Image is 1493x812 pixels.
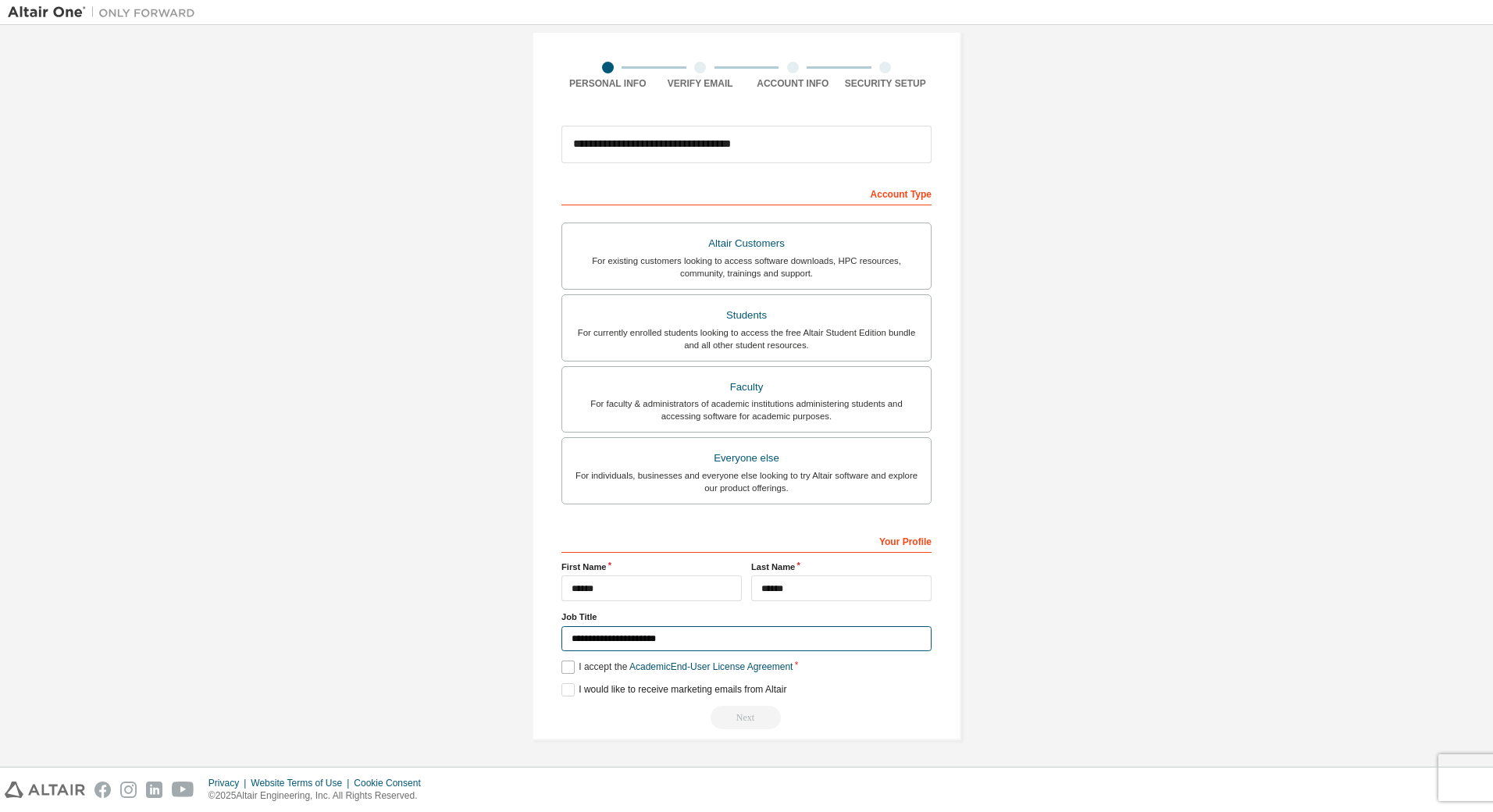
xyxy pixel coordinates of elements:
div: Account Info [746,77,839,90]
label: Job Title [561,611,932,623]
div: Everyone else [572,447,921,469]
img: instagram.svg [120,782,137,798]
img: linkedin.svg [146,782,162,798]
label: First Name [561,561,742,573]
div: Personal Info [561,77,654,90]
div: Altair Customers [572,233,921,255]
img: Altair One [8,5,203,20]
p: © 2025 Altair Engineering, Inc. All Rights Reserved. [208,789,430,803]
div: Security Setup [839,77,932,90]
div: Faculty [572,376,921,398]
div: Cookie Consent [354,777,429,789]
div: Website Terms of Use [251,777,354,789]
div: For currently enrolled students looking to access the free Altair Student Edition bundle and all ... [572,326,921,351]
img: youtube.svg [172,782,194,798]
div: For faculty & administrators of academic institutions administering students and accessing softwa... [572,397,921,422]
label: I accept the [561,661,793,674]
div: Verify Email [654,77,747,90]
img: facebook.svg [94,782,111,798]
div: Your Profile [561,528,932,553]
div: Account Type [561,180,932,205]
div: Students [572,304,921,326]
label: I would like to receive marketing emails from Altair [561,683,786,696]
a: Academic End-User License Agreement [629,661,793,672]
div: Read and acccept EULA to continue [561,706,932,729]
div: For existing customers looking to access software downloads, HPC resources, community, trainings ... [572,255,921,280]
img: altair_logo.svg [5,782,85,798]
label: Last Name [751,561,932,573]
div: Privacy [208,777,251,789]
div: For individuals, businesses and everyone else looking to try Altair software and explore our prod... [572,469,921,494]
